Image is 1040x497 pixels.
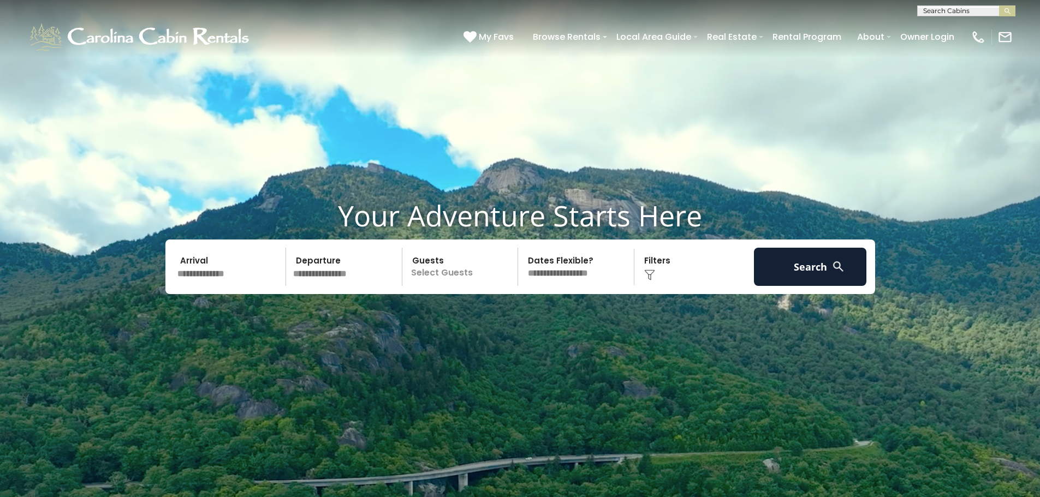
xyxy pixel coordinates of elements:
[997,29,1013,45] img: mail-regular-white.png
[406,248,518,286] p: Select Guests
[831,260,845,273] img: search-regular-white.png
[644,270,655,280] img: filter--v1.png
[971,29,986,45] img: phone-regular-white.png
[479,30,514,44] span: My Favs
[754,248,867,286] button: Search
[895,27,960,46] a: Owner Login
[8,199,1032,232] h1: Your Adventure Starts Here
[702,27,762,46] a: Real Estate
[767,27,847,46] a: Rental Program
[611,27,697,46] a: Local Area Guide
[463,30,516,44] a: My Favs
[527,27,606,46] a: Browse Rentals
[852,27,890,46] a: About
[27,21,254,53] img: White-1-1-2.png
